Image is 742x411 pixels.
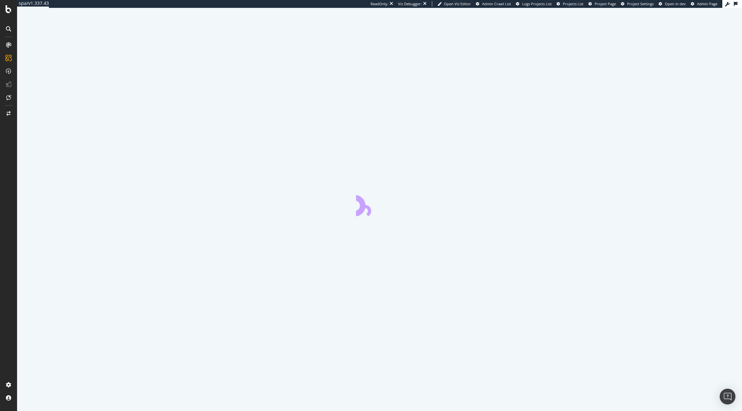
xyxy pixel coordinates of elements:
a: Project Settings [621,1,654,7]
a: Open Viz Editor [437,1,471,7]
span: Logs Projects List [522,1,552,6]
a: Admin Crawl List [476,1,511,7]
a: Logs Projects List [516,1,552,7]
span: Open Viz Editor [444,1,471,6]
span: Admin Crawl List [482,1,511,6]
span: Project Page [595,1,616,6]
a: Projects List [557,1,583,7]
span: Project Settings [627,1,654,6]
span: Projects List [563,1,583,6]
div: Open Intercom Messenger [720,389,735,404]
a: Open in dev [659,1,686,7]
div: animation [356,193,403,216]
span: Admin Page [697,1,717,6]
span: Open in dev [665,1,686,6]
a: Admin Page [691,1,717,7]
div: Viz Debugger: [398,1,422,7]
a: Project Page [588,1,616,7]
div: ReadOnly: [371,1,388,7]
